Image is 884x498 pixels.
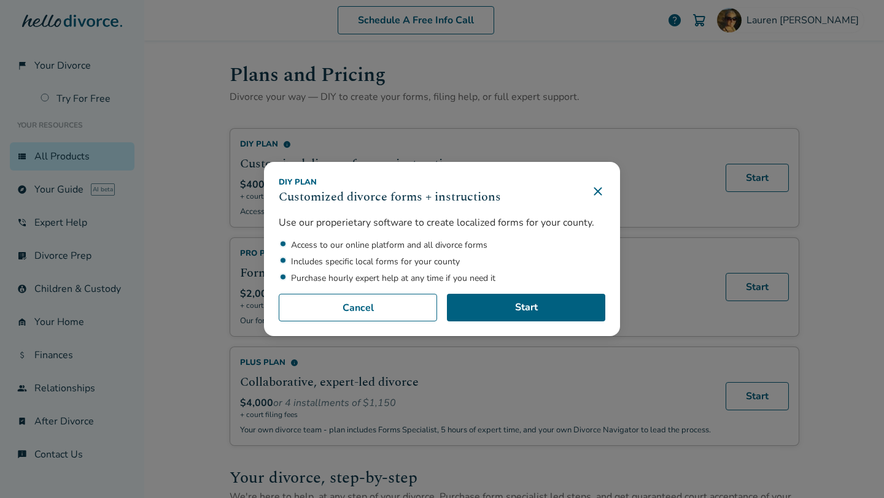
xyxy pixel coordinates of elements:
li: Access to our online platform and all divorce forms [291,239,605,251]
button: Cancel [279,294,437,322]
h3: Customized divorce forms + instructions [279,188,501,206]
p: Use our properietary software to create localized forms for your county. [279,216,605,229]
li: Includes specific local forms for your county [291,256,605,267]
a: Start [447,294,605,322]
div: DIY Plan [279,177,501,188]
li: Purchase hourly expert help at any time if you need it [291,272,605,284]
iframe: Chat Widget [609,20,884,498]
